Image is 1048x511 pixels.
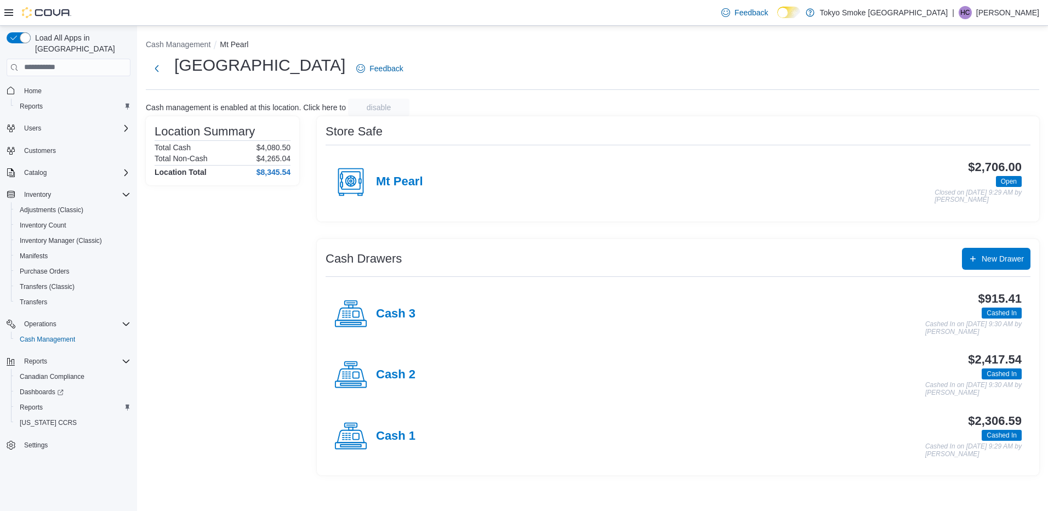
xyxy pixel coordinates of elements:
[20,388,64,396] span: Dashboards
[11,99,135,114] button: Reports
[15,280,130,293] span: Transfers (Classic)
[2,83,135,99] button: Home
[20,282,75,291] span: Transfers (Classic)
[22,7,71,18] img: Cova
[20,236,102,245] span: Inventory Manager (Classic)
[968,415,1022,428] h3: $2,306.59
[20,144,130,157] span: Customers
[15,249,130,263] span: Manifests
[15,296,52,309] a: Transfers
[2,437,135,453] button: Settings
[220,40,248,49] button: Mt Pearl
[11,294,135,310] button: Transfers
[15,100,47,113] a: Reports
[24,320,56,328] span: Operations
[15,249,52,263] a: Manifests
[348,99,409,116] button: disable
[20,122,130,135] span: Users
[376,307,415,321] h4: Cash 3
[15,100,130,113] span: Reports
[11,233,135,248] button: Inventory Manager (Classic)
[15,265,130,278] span: Purchase Orders
[146,39,1039,52] nav: An example of EuiBreadcrumbs
[20,206,83,214] span: Adjustments (Classic)
[15,333,130,346] span: Cash Management
[15,401,130,414] span: Reports
[925,382,1022,396] p: Cashed In on [DATE] 9:30 AM by [PERSON_NAME]
[24,146,56,155] span: Customers
[15,280,79,293] a: Transfers (Classic)
[15,296,130,309] span: Transfers
[155,125,255,138] h3: Location Summary
[11,369,135,384] button: Canadian Compliance
[352,58,407,80] a: Feedback
[968,353,1022,366] h3: $2,417.54
[962,248,1030,270] button: New Drawer
[257,168,291,177] h4: $8,345.54
[11,264,135,279] button: Purchase Orders
[20,188,55,201] button: Inventory
[976,6,1039,19] p: [PERSON_NAME]
[11,384,135,400] a: Dashboards
[15,370,89,383] a: Canadian Compliance
[15,203,88,217] a: Adjustments (Classic)
[24,441,48,450] span: Settings
[15,416,130,429] span: Washington CCRS
[15,203,130,217] span: Adjustments (Classic)
[2,354,135,369] button: Reports
[935,189,1022,204] p: Closed on [DATE] 9:29 AM by [PERSON_NAME]
[20,335,75,344] span: Cash Management
[982,430,1022,441] span: Cashed In
[2,316,135,332] button: Operations
[15,401,47,414] a: Reports
[7,78,130,482] nav: Complex example
[20,221,66,230] span: Inventory Count
[24,168,47,177] span: Catalog
[20,166,130,179] span: Catalog
[982,253,1024,264] span: New Drawer
[257,154,291,163] p: $4,265.04
[987,308,1017,318] span: Cashed In
[15,219,71,232] a: Inventory Count
[11,218,135,233] button: Inventory Count
[326,252,402,265] h3: Cash Drawers
[982,368,1022,379] span: Cashed In
[20,84,130,98] span: Home
[11,415,135,430] button: [US_STATE] CCRS
[15,265,74,278] a: Purchase Orders
[20,166,51,179] button: Catalog
[155,143,191,152] h6: Total Cash
[820,6,948,19] p: Tokyo Smoke [GEOGRAPHIC_DATA]
[146,103,346,112] p: Cash management is enabled at this location. Click here to
[925,321,1022,336] p: Cashed In on [DATE] 9:30 AM by [PERSON_NAME]
[20,372,84,381] span: Canadian Compliance
[982,308,1022,319] span: Cashed In
[376,368,415,382] h4: Cash 2
[15,385,130,399] span: Dashboards
[960,6,970,19] span: HC
[20,84,46,98] a: Home
[2,165,135,180] button: Catalog
[11,248,135,264] button: Manifests
[777,7,800,18] input: Dark Mode
[369,63,403,74] span: Feedback
[24,87,42,95] span: Home
[155,168,207,177] h4: Location Total
[155,154,208,163] h6: Total Non-Cash
[978,292,1022,305] h3: $915.41
[257,143,291,152] p: $4,080.50
[20,355,130,368] span: Reports
[2,143,135,158] button: Customers
[968,161,1022,174] h3: $2,706.00
[146,40,210,49] button: Cash Management
[20,439,52,452] a: Settings
[996,176,1022,187] span: Open
[959,6,972,19] div: Heather Chafe
[15,370,130,383] span: Canadian Compliance
[24,357,47,366] span: Reports
[15,333,79,346] a: Cash Management
[20,403,43,412] span: Reports
[1001,177,1017,186] span: Open
[734,7,768,18] span: Feedback
[952,6,954,19] p: |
